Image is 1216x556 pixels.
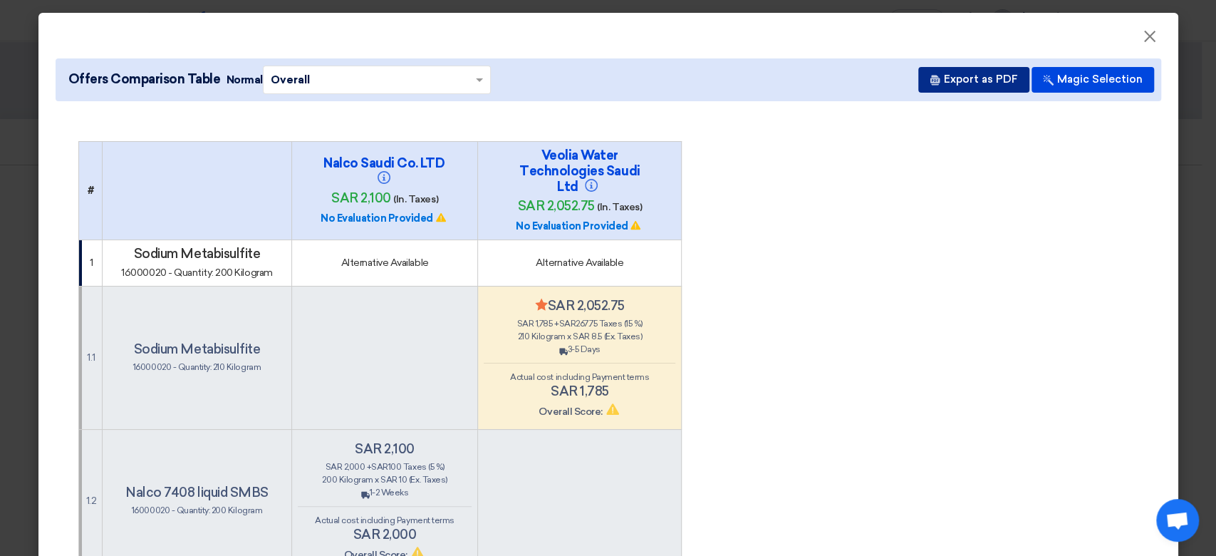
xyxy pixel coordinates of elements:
[509,219,651,234] div: No Evaluation Provided
[573,331,602,341] span: sar 8.5
[1143,26,1157,54] span: ×
[108,341,286,357] h4: Sodium Metabisulfite
[509,148,651,195] h4: Veolia Water Technologies Saudi Ltd
[298,441,472,457] h4: sar 2,100
[1131,23,1168,51] button: Close
[132,505,262,515] span: 16000020 - Quantity: 200 Kilogram
[484,317,675,330] div: 1,785 + 267.75 Taxes (15 %)
[325,462,342,472] span: sar
[322,475,337,485] span: 200
[331,190,391,206] span: sar 2,100
[539,406,602,418] span: Overall Score:
[558,319,576,329] span: sar
[1031,67,1154,93] button: Magic Selection
[78,286,103,429] td: 1.1
[298,255,472,270] div: Alternative Available
[517,198,594,214] span: sar 2,052.75
[226,72,262,88] span: Normal
[68,70,221,89] span: Offers Comparison Table
[603,331,642,341] span: (Ex. Taxes)
[517,331,529,341] span: 210
[484,255,675,270] div: Alternative Available
[393,193,438,205] span: (In. Taxes)
[517,319,534,329] span: sar
[108,485,286,500] h4: Nalco 7408 liquid SMBS
[510,372,649,382] span: Actual cost including Payment terms
[121,267,272,279] span: 16000020 - Quantity: 200 Kilogram
[484,343,675,356] div: 3-5 Days
[380,475,407,485] span: sar 10
[313,155,456,187] h4: Nalco Saudi Co. LTD
[918,67,1029,93] button: Export as PDF
[315,515,454,525] span: Actual cost including Payment terms
[484,298,675,314] h4: sar 2,052.75
[298,527,472,542] h4: sar 2,000
[531,331,571,341] span: Kilogram x
[78,141,103,240] th: #
[597,201,642,213] span: (In. Taxes)
[78,240,103,286] td: 1
[371,462,388,472] span: sar
[133,362,261,372] span: 16000020 - Quantity: 210 Kilogram
[409,475,447,485] span: (Ex. Taxes)
[1156,499,1199,542] div: Open chat
[338,475,378,485] span: Kilogram x
[298,486,472,499] div: 1-2 Weeks
[298,460,472,473] div: 2,000 + 100 Taxes (5 %)
[484,383,675,399] h4: sar 1,785
[108,246,286,262] h4: Sodium Metabisulfite
[313,211,456,226] div: No Evaluation Provided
